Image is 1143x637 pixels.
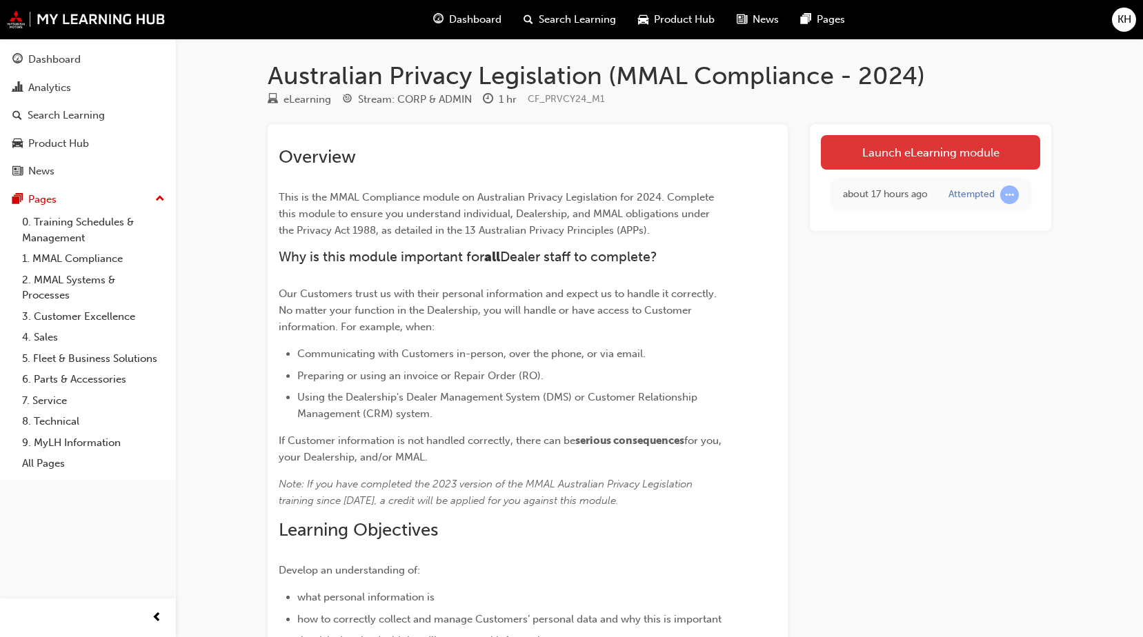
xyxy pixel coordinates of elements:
a: 1. MMAL Compliance [17,248,170,270]
span: This is the MMAL Compliance module on Australian Privacy Legislation for 2024. Complete this modu... [279,191,717,236]
span: search-icon [12,110,22,122]
button: Pages [6,187,170,212]
div: News [28,163,54,179]
a: 2. MMAL Systems & Processes [17,270,170,306]
span: Dealer staff to complete? [500,249,657,265]
a: guage-iconDashboard [422,6,513,34]
span: search-icon [524,11,533,28]
a: Dashboard [6,47,170,72]
span: learningRecordVerb_ATTEMPT-icon [1000,185,1019,204]
a: pages-iconPages [790,6,856,34]
span: Communicating with Customers in-person, over the phone, or via email. [297,347,646,360]
span: Our Customers trust us with their personal information and expect us to handle it correctly. No m... [279,287,719,333]
a: 0. Training Schedules & Management [17,212,170,248]
span: learningResourceType_ELEARNING-icon [268,94,278,106]
div: Analytics [28,80,71,96]
span: up-icon [155,190,165,208]
span: how to correctly collect and manage Customers’ personal data and why this is important [297,613,722,625]
a: Search Learning [6,103,170,128]
span: Preparing or using an invoice or Repair Order (RO). [297,370,544,382]
span: pages-icon [801,11,811,28]
img: mmal [7,10,166,28]
a: 9. MyLH Information [17,432,170,454]
a: 8. Technical [17,411,170,432]
div: Type [268,91,331,108]
span: prev-icon [152,609,162,627]
span: all [484,249,500,265]
a: car-iconProduct Hub [627,6,726,34]
a: News [6,159,170,184]
span: what personal information is [297,591,435,603]
a: 4. Sales [17,327,170,348]
span: Learning Objectives [279,519,438,540]
a: 5. Fleet & Business Solutions [17,348,170,370]
span: guage-icon [12,54,23,66]
a: 6. Parts & Accessories [17,369,170,390]
span: Product Hub [654,12,715,28]
div: Search Learning [28,108,105,123]
span: news-icon [12,165,23,178]
a: search-iconSearch Learning [513,6,627,34]
span: car-icon [12,138,23,150]
div: Mon Aug 25 2025 14:36:54 GMT+1000 (Australian Eastern Standard Time) [843,187,928,203]
span: Dashboard [449,12,501,28]
span: clock-icon [483,94,493,106]
span: Develop an understanding of: [279,564,420,576]
a: 3. Customer Excellence [17,306,170,327]
span: chart-icon [12,82,23,94]
span: If Customer information is not handled correctly, there can be [279,434,575,447]
a: All Pages [17,453,170,474]
span: News [753,12,779,28]
span: Pages [817,12,845,28]
span: pages-icon [12,194,23,206]
div: Pages [28,192,57,208]
div: Stream: CORP & ADMIN [358,92,472,108]
span: serious consequences [575,434,684,447]
span: Learning resource code [528,93,605,105]
div: Dashboard [28,52,81,68]
a: news-iconNews [726,6,790,34]
a: 7. Service [17,390,170,412]
span: news-icon [737,11,747,28]
button: KH [1112,8,1136,32]
span: Search Learning [539,12,616,28]
span: KH [1117,12,1131,28]
a: Launch eLearning module [821,135,1040,170]
span: guage-icon [433,11,444,28]
span: Using the Dealership's Dealer Management System (DMS) or Customer Relationship Management (CRM) s... [297,391,700,420]
div: Attempted [948,188,995,201]
h1: Australian Privacy Legislation (MMAL Compliance - 2024) [268,61,1051,91]
span: car-icon [638,11,648,28]
a: Analytics [6,75,170,101]
span: target-icon [342,94,352,106]
span: Note: If you have completed the 2023 version of the MMAL Australian Privacy Legislation training ... [279,478,695,507]
div: Duration [483,91,517,108]
div: 1 hr [499,92,517,108]
a: Product Hub [6,131,170,156]
button: DashboardAnalyticsSearch LearningProduct HubNews [6,44,170,187]
span: Why is this module important for [279,249,484,265]
span: Overview [279,146,356,168]
div: Stream [342,91,472,108]
div: Product Hub [28,136,89,152]
div: eLearning [284,92,331,108]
